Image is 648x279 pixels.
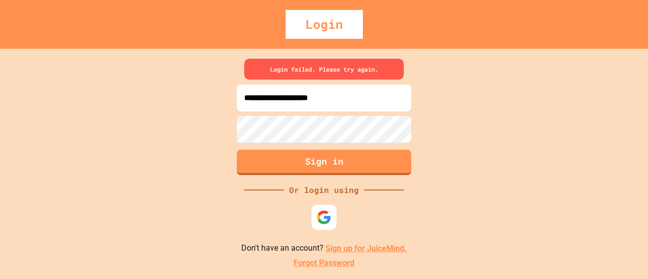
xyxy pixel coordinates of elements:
div: Login [286,10,363,39]
div: Login failed. Please try again. [244,59,404,80]
a: Sign up for JuiceMind. [325,244,407,253]
img: google-icon.svg [317,210,331,225]
button: Sign in [237,150,411,175]
a: Forgot Password [294,257,354,269]
div: Or login using [284,184,364,196]
p: Don't have an account? [241,242,407,255]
